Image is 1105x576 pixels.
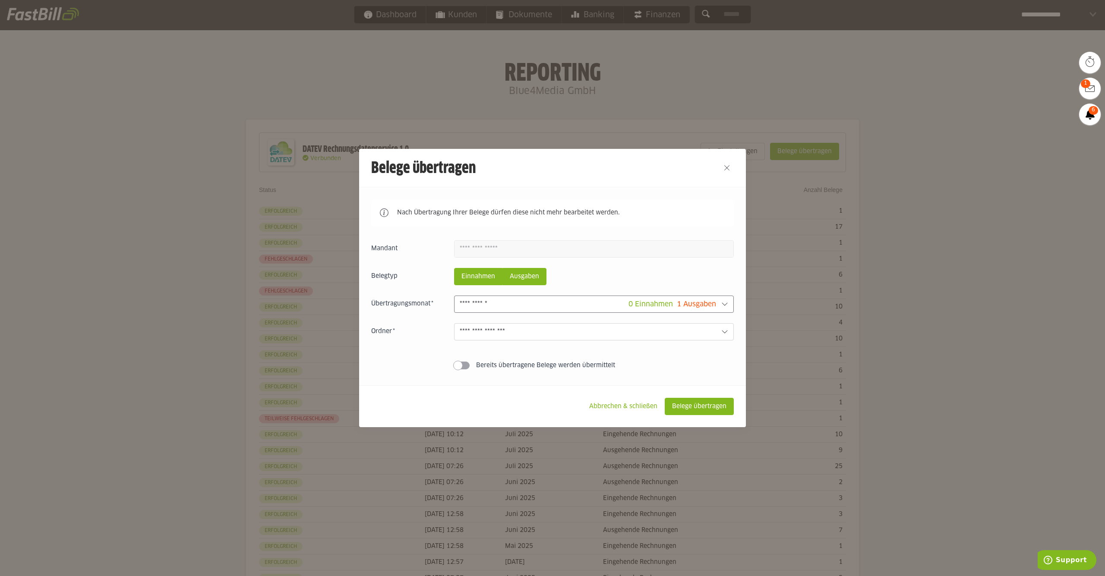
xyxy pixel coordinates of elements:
sl-radio-button: Ausgaben [502,268,546,285]
sl-switch: Bereits übertragene Belege werden übermittelt [371,361,734,370]
span: 0 Einnahmen [628,301,673,308]
a: 6 [1079,104,1101,125]
a: 1 [1079,78,1101,99]
span: 6 [1089,106,1098,115]
span: 1 Ausgaben [677,301,716,308]
sl-button: Belege übertragen [665,398,734,415]
sl-radio-button: Einnahmen [454,268,502,285]
iframe: Öffnet ein Widget, in dem Sie weitere Informationen finden [1038,550,1096,572]
span: 1 [1081,79,1090,88]
sl-button: Abbrechen & schließen [582,398,665,415]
